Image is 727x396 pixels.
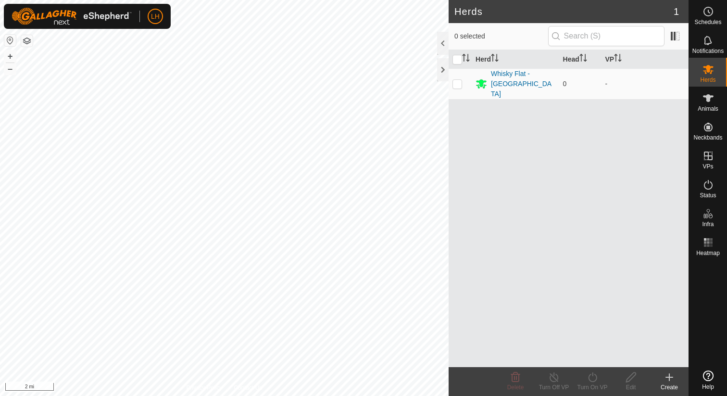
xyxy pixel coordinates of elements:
span: Help [702,384,714,390]
button: Map Layers [21,35,33,47]
span: Herds [700,77,715,83]
p-sorticon: Activate to sort [614,55,622,63]
span: 1 [674,4,679,19]
div: Edit [612,383,650,392]
img: Gallagher Logo [12,8,132,25]
span: Schedules [694,19,721,25]
a: Contact Us [234,383,262,392]
div: Turn On VP [573,383,612,392]
button: – [4,63,16,75]
span: 0 [563,80,567,88]
span: Notifications [692,48,724,54]
p-sorticon: Activate to sort [462,55,470,63]
div: Turn Off VP [535,383,573,392]
th: VP [602,50,689,69]
div: Create [650,383,689,392]
span: LH [151,12,160,22]
p-sorticon: Activate to sort [491,55,499,63]
span: Animals [698,106,718,112]
th: Herd [472,50,559,69]
span: Neckbands [693,135,722,141]
div: Whisky Flat - [GEOGRAPHIC_DATA] [491,69,555,99]
th: Head [559,50,602,69]
button: Reset Map [4,35,16,46]
button: + [4,51,16,62]
a: Help [689,367,727,394]
span: VPs [702,164,713,169]
span: Status [700,192,716,198]
span: Infra [702,221,714,227]
a: Privacy Policy [186,383,222,392]
span: Heatmap [696,250,720,256]
p-sorticon: Activate to sort [579,55,587,63]
td: - [602,68,689,99]
span: Delete [507,384,524,391]
span: 0 selected [454,31,548,41]
h2: Herds [454,6,674,17]
input: Search (S) [548,26,664,46]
